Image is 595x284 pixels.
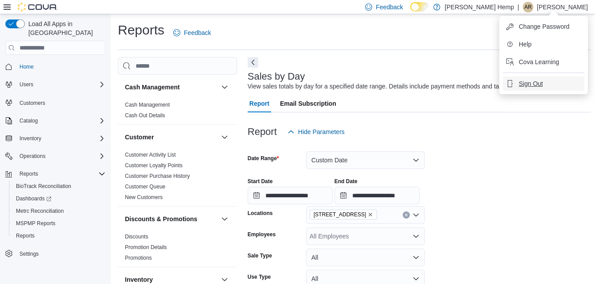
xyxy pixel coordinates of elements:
h3: Customer [125,133,154,142]
a: MSPMP Reports [12,218,59,229]
span: Dashboards [16,195,51,202]
span: Hide Parameters [298,127,345,136]
span: Operations [19,153,46,160]
span: Metrc Reconciliation [16,207,64,215]
span: Load All Apps in [GEOGRAPHIC_DATA] [25,19,105,37]
span: Cova Learning [519,58,559,66]
span: Home [19,63,34,70]
button: MSPMP Reports [9,217,109,230]
span: Catalog [19,117,38,124]
button: Inventory [125,275,218,284]
div: Cash Management [118,100,237,124]
a: Settings [16,249,42,259]
a: Customer Purchase History [125,173,190,179]
button: Open list of options [412,211,420,219]
a: Discounts [125,234,148,240]
a: Customer Loyalty Points [125,162,183,169]
h3: Sales by Day [248,71,305,82]
button: Custom Date [306,151,425,169]
nav: Complex example [5,57,105,283]
a: Promotions [125,255,152,261]
span: Cash Management [125,101,170,108]
span: Reports [19,170,38,177]
button: Users [16,79,37,90]
button: Reports [16,169,42,179]
button: Remove 4860 Bethel Road from selection in this group [368,212,373,217]
span: Reports [12,230,105,241]
label: Use Type [248,273,271,280]
button: Inventory [2,132,109,145]
a: Customer Activity List [125,152,176,158]
span: AR [525,2,532,12]
span: Settings [19,250,39,257]
a: Dashboards [12,193,55,204]
span: Home [16,61,105,72]
button: Cova Learning [503,55,584,69]
button: Sign Out [503,77,584,91]
span: BioTrack Reconciliation [12,181,105,192]
div: Customer [118,150,237,206]
div: Discounts & Promotions [118,231,237,267]
button: BioTrack Reconciliation [9,180,109,192]
span: Email Subscription [280,95,336,112]
span: Users [19,81,33,88]
button: Catalog [16,115,41,126]
span: Discounts [125,233,148,240]
input: Press the down key to open a popover containing a calendar. [334,187,420,204]
button: Reports [2,168,109,180]
span: Promotions [125,254,152,261]
span: Settings [16,248,105,259]
button: Home [2,60,109,73]
button: Cash Management [125,83,218,92]
button: Help [503,37,584,51]
span: Reports [16,169,105,179]
h3: Report [248,127,277,137]
span: Report [249,95,269,112]
button: Operations [16,151,49,161]
label: Sale Type [248,252,272,259]
img: Cova [18,3,58,12]
a: Cash Management [125,102,170,108]
a: Customers [16,98,49,108]
span: Customers [19,100,45,107]
span: Users [16,79,105,90]
input: Dark Mode [410,2,429,12]
h3: Cash Management [125,83,180,92]
a: BioTrack Reconciliation [12,181,75,192]
span: Change Password [519,22,569,31]
button: Operations [2,150,109,162]
a: Dashboards [9,192,109,205]
button: Settings [2,247,109,260]
input: Press the down key to open a popover containing a calendar. [248,187,333,204]
span: Sign Out [519,79,543,88]
p: | [517,2,519,12]
span: Reports [16,232,35,239]
button: Discounts & Promotions [125,215,218,223]
p: [PERSON_NAME] [537,2,588,12]
span: 4860 Bethel Road [310,210,377,219]
a: Reports [12,230,38,241]
a: Promotion Details [125,244,167,250]
button: Reports [9,230,109,242]
label: Employees [248,231,276,238]
span: Inventory [16,133,105,144]
a: Feedback [170,24,214,42]
span: Promotion Details [125,244,167,251]
span: Inventory [19,135,41,142]
a: Metrc Reconciliation [12,206,67,216]
button: Cash Management [219,82,230,92]
h3: Discounts & Promotions [125,215,197,223]
label: Locations [248,210,273,217]
button: Metrc Reconciliation [9,205,109,217]
a: Home [16,61,37,72]
button: Inventory [16,133,45,144]
button: Change Password [503,19,584,34]
a: Cash Out Details [125,112,165,119]
span: Customers [16,97,105,108]
span: Customer Activity List [125,151,176,158]
div: View sales totals by day for a specified date range. Details include payment methods and tax type... [248,82,543,91]
h1: Reports [118,21,164,39]
a: Customer Queue [125,184,165,190]
button: Discounts & Promotions [219,214,230,224]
